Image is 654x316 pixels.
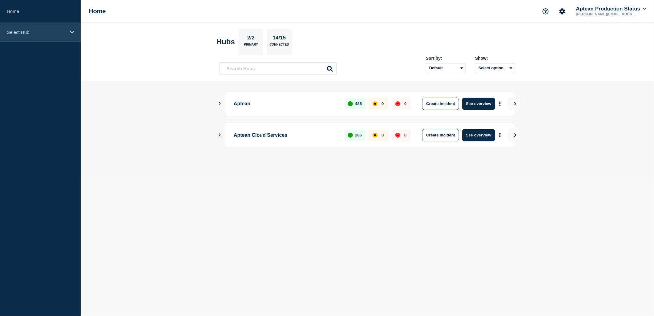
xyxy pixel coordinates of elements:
div: Show: [475,56,515,61]
div: affected [373,101,377,106]
p: Aptean Cloud Services [234,129,337,141]
button: View [509,98,521,110]
button: See overview [462,98,495,110]
button: Account settings [556,5,569,18]
button: Support [539,5,552,18]
div: down [395,133,400,138]
button: View [509,129,521,141]
button: Create incident [422,98,459,110]
h2: Hubs [216,38,235,46]
p: 485 [355,101,362,106]
p: 0 [381,133,384,137]
p: Connected [269,43,289,49]
p: Select Hub [7,30,66,35]
p: 14/15 [270,35,288,43]
button: Show Connected Hubs [218,101,221,106]
div: up [348,101,353,106]
button: Aptean Production Status [575,6,647,12]
button: More actions [496,129,504,141]
p: 0 [404,133,406,137]
select: Sort by [426,63,466,73]
button: More actions [496,98,504,109]
p: 0 [404,101,406,106]
p: Primary [244,43,258,49]
p: 0 [381,101,384,106]
div: affected [373,133,377,138]
button: Create incident [422,129,459,141]
button: See overview [462,129,495,141]
div: up [348,133,353,138]
div: Sort by: [426,56,466,61]
input: Search Hubs [220,62,337,75]
p: 2/2 [245,35,257,43]
p: [PERSON_NAME][EMAIL_ADDRESS][DOMAIN_NAME] [575,12,639,16]
button: Select option [475,63,515,73]
p: 286 [355,133,362,137]
p: Aptean [234,98,337,110]
div: down [395,101,400,106]
h1: Home [89,8,106,15]
button: Show Connected Hubs [218,133,221,137]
